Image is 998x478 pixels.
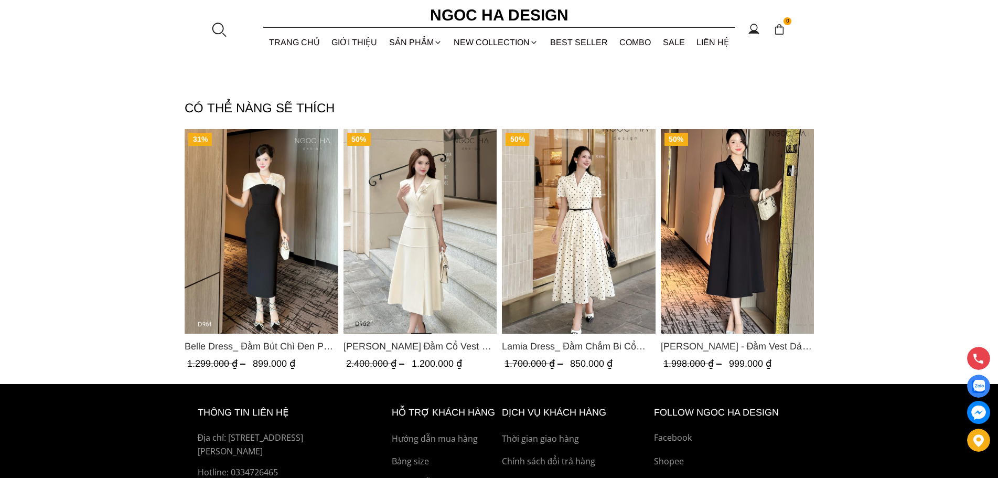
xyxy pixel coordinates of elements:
[502,339,656,354] span: Lamia Dress_ Đầm Chấm Bi Cổ Vest Màu Kem D1003
[691,28,735,56] a: LIÊN HỆ
[570,358,613,369] span: 850.000 ₫
[421,3,578,28] a: Ngoc Ha Design
[502,432,649,446] a: Thời gian giao hàng
[774,24,785,35] img: img-CART-ICON-ksit0nf1
[185,339,338,354] a: Link to Belle Dress_ Đầm Bút Chì Đen Phối Choàng Vai May Ly Màu Trắng Kèm Hoa D961
[784,17,792,26] span: 0
[392,405,497,420] h6: hỗ trợ khách hàng
[326,28,383,56] a: GIỚI THIỆU
[185,129,338,334] img: Belle Dress_ Đầm Bút Chì Đen Phối Choàng Vai May Ly Màu Trắng Kèm Hoa D961
[343,129,497,334] img: Louisa Dress_ Đầm Cổ Vest Cài Hoa Tùng May Gân Nổi Kèm Đai Màu Bee D952
[663,358,724,369] span: 1.998.000 ₫
[343,339,497,354] span: [PERSON_NAME] Đầm Cổ Vest Cài Hoa Tùng May Gân Nổi Kèm Đai Màu Bee D952
[253,358,295,369] span: 899.000 ₫
[614,28,657,56] a: Combo
[198,431,368,458] p: Địa chỉ: [STREET_ADDRESS][PERSON_NAME]
[187,358,248,369] span: 1.299.000 ₫
[502,339,656,354] a: Link to Lamia Dress_ Đầm Chấm Bi Cổ Vest Màu Kem D1003
[654,405,801,420] h6: Follow ngoc ha Design
[502,129,656,334] img: Lamia Dress_ Đầm Chấm Bi Cổ Vest Màu Kem D1003
[346,358,406,369] span: 2.400.000 ₫
[657,28,691,56] a: SALE
[660,339,814,354] a: Link to Irene Dress - Đầm Vest Dáng Xòe Kèm Đai D713
[967,375,990,398] a: Display image
[502,129,656,334] a: Product image - Lamia Dress_ Đầm Chấm Bi Cổ Vest Màu Kem D1003
[185,339,338,354] span: Belle Dress_ Đầm Bút Chì Đen Phối Choàng Vai May Ly Màu Trắng Kèm Hoa D961
[972,380,985,393] img: Display image
[654,431,801,445] a: Facebook
[660,129,814,334] a: Product image - Irene Dress - Đầm Vest Dáng Xòe Kèm Đai D713
[505,358,565,369] span: 1.700.000 ₫
[967,401,990,424] a: messenger
[502,455,649,469] a: Chính sách đổi trả hàng
[448,28,544,56] a: NEW COLLECTION
[392,455,497,469] a: Bảng size
[383,28,448,56] div: SẢN PHẨM
[343,129,497,334] a: Product image - Louisa Dress_ Đầm Cổ Vest Cài Hoa Tùng May Gân Nổi Kèm Đai Màu Bee D952
[411,358,462,369] span: 1.200.000 ₫
[544,28,614,56] a: BEST SELLER
[654,455,801,469] a: Shopee
[343,339,497,354] a: Link to Louisa Dress_ Đầm Cổ Vest Cài Hoa Tùng May Gân Nổi Kèm Đai Màu Bee D952
[263,28,326,56] a: TRANG CHỦ
[185,98,814,118] h4: CÓ THỂ NÀNG SẼ THÍCH
[660,129,814,334] img: Irene Dress - Đầm Vest Dáng Xòe Kèm Đai D713
[198,405,368,420] h6: thông tin liên hệ
[185,129,338,334] a: Product image - Belle Dress_ Đầm Bút Chì Đen Phối Choàng Vai May Ly Màu Trắng Kèm Hoa D961
[502,405,649,420] h6: Dịch vụ khách hàng
[660,339,814,354] span: [PERSON_NAME] - Đầm Vest Dáng Xòe Kèm Đai D713
[728,358,771,369] span: 999.000 ₫
[392,432,497,446] a: Hướng dẫn mua hàng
